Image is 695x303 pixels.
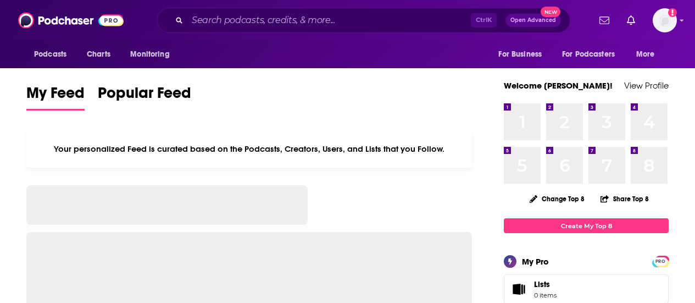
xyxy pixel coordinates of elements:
[562,47,615,62] span: For Podcasters
[653,8,677,32] span: Logged in as ShannonHennessey
[505,14,561,27] button: Open AdvancedNew
[504,80,613,91] a: Welcome [PERSON_NAME]!
[636,47,655,62] span: More
[508,282,530,297] span: Lists
[653,8,677,32] img: User Profile
[522,256,549,267] div: My Pro
[157,8,570,33] div: Search podcasts, credits, & more...
[26,84,85,109] span: My Feed
[624,80,669,91] a: View Profile
[471,13,497,27] span: Ctrl K
[534,291,557,299] span: 0 items
[622,11,640,30] a: Show notifications dropdown
[98,84,191,109] span: Popular Feed
[80,44,117,65] a: Charts
[595,11,614,30] a: Show notifications dropdown
[187,12,471,29] input: Search podcasts, credits, & more...
[541,7,560,17] span: New
[26,44,81,65] button: open menu
[26,130,472,168] div: Your personalized Feed is curated based on the Podcasts, Creators, Users, and Lists that you Follow.
[123,44,184,65] button: open menu
[534,279,550,289] span: Lists
[130,47,169,62] span: Monitoring
[504,218,669,233] a: Create My Top 8
[34,47,66,62] span: Podcasts
[18,10,124,31] img: Podchaser - Follow, Share and Rate Podcasts
[653,8,677,32] button: Show profile menu
[654,257,667,265] a: PRO
[668,8,677,17] svg: Add a profile image
[600,188,649,210] button: Share Top 8
[26,84,85,111] a: My Feed
[491,44,555,65] button: open menu
[555,44,631,65] button: open menu
[523,192,591,206] button: Change Top 8
[534,279,557,289] span: Lists
[98,84,191,111] a: Popular Feed
[87,47,110,62] span: Charts
[510,18,556,23] span: Open Advanced
[629,44,669,65] button: open menu
[498,47,542,62] span: For Business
